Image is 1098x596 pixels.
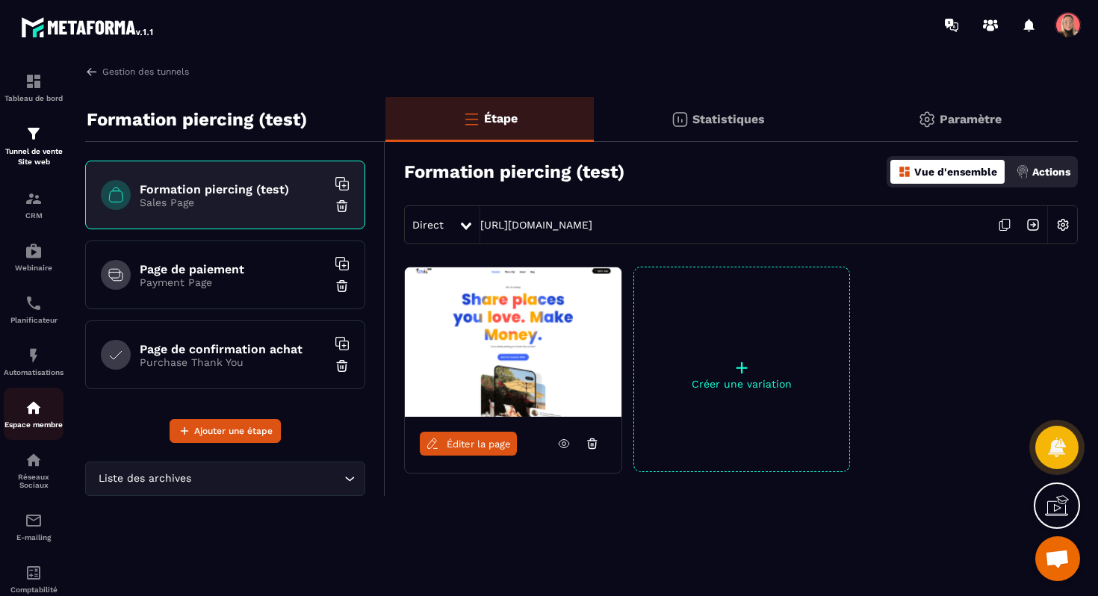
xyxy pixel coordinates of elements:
[4,211,63,220] p: CRM
[1019,211,1047,239] img: arrow-next.bcc2205e.svg
[405,267,621,417] img: image
[21,13,155,40] img: logo
[4,179,63,231] a: formationformationCRM
[4,231,63,283] a: automationsautomationsWebinaire
[914,166,997,178] p: Vue d'ensemble
[140,196,326,208] p: Sales Page
[1032,166,1070,178] p: Actions
[462,110,480,128] img: bars-o.4a397970.svg
[1016,165,1029,179] img: actions.d6e523a2.png
[4,335,63,388] a: automationsautomationsAutomatisations
[194,423,273,438] span: Ajouter une étape
[4,61,63,114] a: formationformationTableau de bord
[85,65,189,78] a: Gestion des tunnels
[87,105,307,134] p: Formation piercing (test)
[671,111,689,128] img: stats.20deebd0.svg
[1035,536,1080,581] div: Ouvrir le chat
[25,347,43,364] img: automations
[140,182,326,196] h6: Formation piercing (test)
[170,419,281,443] button: Ajouter une étape
[484,111,518,125] p: Étape
[4,440,63,500] a: social-networksocial-networkRéseaux Sociaux
[4,533,63,541] p: E-mailing
[4,283,63,335] a: schedulerschedulerPlanificateur
[95,471,194,487] span: Liste des archives
[4,94,63,102] p: Tableau de bord
[335,358,350,373] img: trash
[634,378,849,390] p: Créer une variation
[25,294,43,312] img: scheduler
[4,114,63,179] a: formationformationTunnel de vente Site web
[85,462,365,496] div: Search for option
[634,357,849,378] p: +
[447,438,511,450] span: Éditer la page
[25,512,43,530] img: email
[335,199,350,214] img: trash
[25,125,43,143] img: formation
[692,112,765,126] p: Statistiques
[404,161,624,182] h3: Formation piercing (test)
[4,264,63,272] p: Webinaire
[25,564,43,582] img: accountant
[412,219,444,231] span: Direct
[140,342,326,356] h6: Page de confirmation achat
[25,72,43,90] img: formation
[25,451,43,469] img: social-network
[420,432,517,456] a: Éditer la page
[918,111,936,128] img: setting-gr.5f69749f.svg
[4,586,63,594] p: Comptabilité
[1049,211,1077,239] img: setting-w.858f3a88.svg
[140,262,326,276] h6: Page de paiement
[4,368,63,376] p: Automatisations
[85,65,99,78] img: arrow
[25,399,43,417] img: automations
[25,242,43,260] img: automations
[940,112,1002,126] p: Paramètre
[4,316,63,324] p: Planificateur
[480,219,592,231] a: [URL][DOMAIN_NAME]
[335,279,350,294] img: trash
[4,473,63,489] p: Réseaux Sociaux
[140,356,326,368] p: Purchase Thank You
[140,276,326,288] p: Payment Page
[4,388,63,440] a: automationsautomationsEspace membre
[4,420,63,429] p: Espace membre
[898,165,911,179] img: dashboard-orange.40269519.svg
[4,500,63,553] a: emailemailE-mailing
[25,190,43,208] img: formation
[194,471,341,487] input: Search for option
[4,146,63,167] p: Tunnel de vente Site web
